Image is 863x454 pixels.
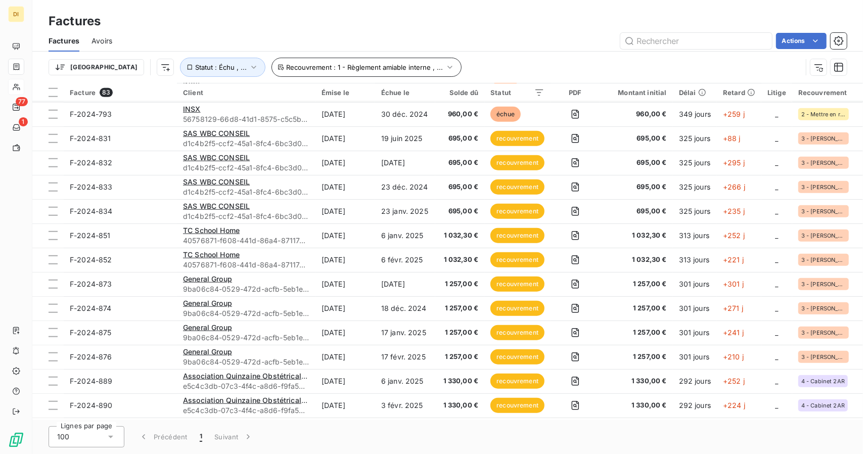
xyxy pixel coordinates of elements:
[70,207,113,215] span: F-2024-834
[183,139,309,149] span: d1c4b2f5-ccf2-45a1-8fc4-6bc3d055d482
[183,114,309,124] span: 56758129-66d8-41d1-8575-c5c5b3f35c1b
[183,202,250,210] span: SAS WBC CONSEIL
[801,135,846,142] span: 3 - [PERSON_NAME]
[801,233,846,239] span: 3 - [PERSON_NAME]
[490,107,521,122] span: échue
[775,304,778,312] span: _
[673,199,717,223] td: 325 jours
[723,158,745,167] span: +295 j
[375,369,435,393] td: 6 janv. 2025
[70,110,112,118] span: F-2024-793
[673,369,717,393] td: 292 jours
[375,248,435,272] td: 6 févr. 2025
[801,281,846,287] span: 3 - [PERSON_NAME]
[441,88,479,97] div: Solde dû
[723,352,744,361] span: +210 j
[441,133,479,144] span: 695,00 €
[441,400,479,411] span: 1 330,00 €
[183,163,309,173] span: d1c4b2f5-ccf2-45a1-8fc4-6bc3d055d482
[441,158,479,168] span: 695,00 €
[606,88,667,97] div: Montant initial
[375,126,435,151] td: 19 juin 2025
[767,88,786,97] div: Litige
[723,255,744,264] span: +221 j
[606,158,667,168] span: 695,00 €
[375,272,435,296] td: [DATE]
[183,187,309,197] span: d1c4b2f5-ccf2-45a1-8fc4-6bc3d055d482
[801,402,845,408] span: 4 - Cabinet 2AR
[375,418,435,442] td: 3 mars 2025
[679,88,711,97] div: Délai
[606,279,667,289] span: 1 257,00 €
[315,369,375,393] td: [DATE]
[16,97,28,106] span: 77
[19,117,28,126] span: 1
[490,301,544,316] span: recouvrement
[92,36,112,46] span: Avoirs
[606,182,667,192] span: 695,00 €
[183,347,232,356] span: General Group
[673,102,717,126] td: 349 jours
[70,280,112,288] span: F-2024-873
[801,354,846,360] span: 3 - [PERSON_NAME]
[183,129,250,138] span: SAS WBC CONSEIL
[441,255,479,265] span: 1 032,30 €
[183,299,232,307] span: General Group
[775,377,778,385] span: _
[801,330,846,336] span: 3 - [PERSON_NAME]
[183,275,232,283] span: General Group
[673,223,717,248] td: 313 jours
[315,248,375,272] td: [DATE]
[673,248,717,272] td: 313 jours
[673,126,717,151] td: 325 jours
[70,377,113,385] span: F-2024-889
[315,126,375,151] td: [DATE]
[801,184,846,190] span: 3 - [PERSON_NAME]
[315,393,375,418] td: [DATE]
[183,250,240,259] span: TC School Home
[775,280,778,288] span: _
[315,175,375,199] td: [DATE]
[606,352,667,362] span: 1 257,00 €
[70,158,113,167] span: F-2024-832
[183,177,250,186] span: SAS WBC CONSEIL
[271,58,462,77] button: Recouvrement : 1 - Règlement amiable interne , ...
[70,255,112,264] span: F-2024-852
[441,279,479,289] span: 1 257,00 €
[183,226,240,235] span: TC School Home
[441,206,479,216] span: 695,00 €
[286,63,443,71] span: Recouvrement : 1 - Règlement amiable interne , ...
[315,296,375,321] td: [DATE]
[70,304,112,312] span: F-2024-874
[673,175,717,199] td: 325 jours
[441,352,479,362] span: 1 257,00 €
[775,183,778,191] span: _
[375,223,435,248] td: 6 janv. 2025
[606,328,667,338] span: 1 257,00 €
[490,228,544,243] span: recouvrement
[183,381,309,391] span: e5c4c3db-07c3-4f4c-a8d6-f9fa5210e33b
[620,33,772,49] input: Rechercher
[606,400,667,411] span: 1 330,00 €
[829,420,853,444] iframe: Intercom live chat
[801,257,846,263] span: 3 - [PERSON_NAME]
[315,199,375,223] td: [DATE]
[315,321,375,345] td: [DATE]
[490,277,544,292] span: recouvrement
[801,111,846,117] span: 2 - Mettre en recouvrement
[70,183,113,191] span: F-2024-833
[70,134,111,143] span: F-2024-831
[606,303,667,313] span: 1 257,00 €
[801,160,846,166] span: 3 - [PERSON_NAME]
[195,63,247,71] span: Statut : Échu , ...
[315,418,375,442] td: [DATE]
[801,305,846,311] span: 3 - [PERSON_NAME]
[375,102,435,126] td: 30 déc. 2024
[490,325,544,340] span: recouvrement
[49,36,79,46] span: Factures
[8,432,24,448] img: Logo LeanPay
[375,151,435,175] td: [DATE]
[723,328,744,337] span: +241 j
[208,426,259,447] button: Suivant
[49,12,101,30] h3: Factures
